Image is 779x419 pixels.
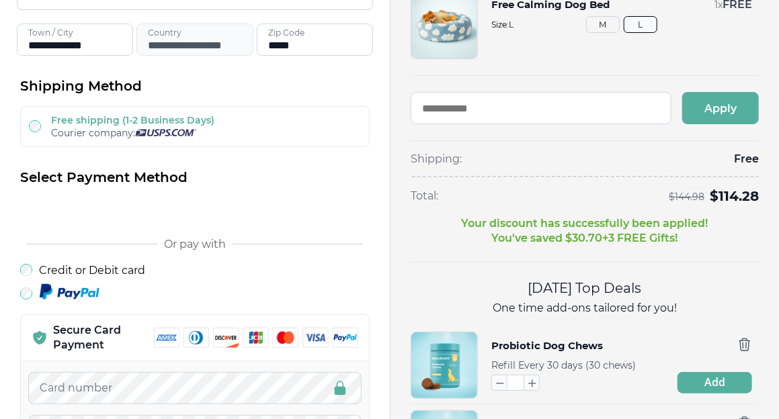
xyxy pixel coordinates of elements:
span: Or pay with [164,238,226,250]
h2: Select Payment Method [20,169,370,187]
span: Total: [411,189,438,203]
button: Probiotic Dog Chews [491,337,603,355]
span: Shipping: [411,152,462,167]
h2: [DATE] Top Deals [411,279,759,298]
img: Probiotic Dog Chews [411,332,477,398]
button: Add [678,372,752,393]
img: Usps courier company [135,129,196,136]
span: Free [734,152,759,167]
button: L [624,16,657,33]
label: Free shipping (1-2 Business Days) [51,114,214,126]
span: Courier company: [51,127,135,139]
p: Secure Card Payment [53,323,154,353]
button: M [586,16,620,33]
label: Credit or Debit card [39,264,145,277]
p: Your discount has successfully been applied! You've saved $ 30.70 + 3 FREE Gifts! [462,216,708,246]
span: $ 144.98 [669,191,704,202]
span: Size: L [491,19,752,30]
span: $ 114.28 [710,188,759,204]
h2: Shipping Method [20,77,370,95]
p: One time add-ons tailored for you! [411,301,759,316]
img: Paypal [39,283,99,301]
img: payment methods [154,328,358,348]
button: Apply [682,92,759,124]
iframe: Secure payment button frame [20,197,370,224]
span: Refill Every 30 days (30 chews) [491,359,636,371]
